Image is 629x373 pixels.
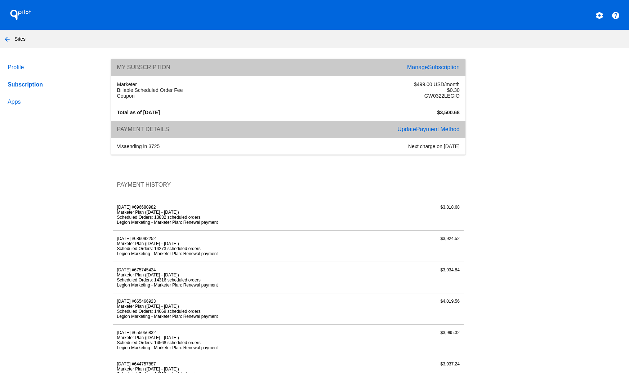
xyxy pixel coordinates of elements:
div: $3,934.84 [347,267,464,288]
div: $3,818.68 [347,205,464,225]
div: GW0322LEGIO [288,93,464,99]
li: Scheduled Orders: 14669 scheduled orders [117,309,343,314]
li: Scheduled Orders: 14568 scheduled orders [117,340,343,345]
div: [DATE] #655056832 [113,330,347,350]
span: visa [117,143,127,149]
h1: QPilot [6,8,35,22]
mat-icon: help [611,11,620,20]
li: Legion Marketing - Marketer Plan: Renewal payment [117,314,343,319]
span: Payment Details [117,126,169,132]
li: Marketer Plan ([DATE] - [DATE]) [117,272,343,277]
div: Billable Scheduled Order Fee [113,87,288,93]
li: Legion Marketing - Marketer Plan: Renewal payment [117,345,343,350]
li: Scheduled Orders: 14316 scheduled orders [117,277,343,283]
li: Legion Marketing - Marketer Plan: Renewal payment [117,220,343,225]
a: Profile [6,59,99,76]
a: UpdatePayment Method [397,126,460,132]
a: Apps [6,93,99,111]
div: Next charge on [DATE] [288,143,464,149]
li: Marketer Plan ([DATE] - [DATE]) [117,367,343,372]
div: [DATE] #686092252 [113,236,347,256]
div: Marketer [113,81,288,87]
div: [DATE] #675745424 [113,267,347,288]
mat-icon: arrow_back [3,35,12,44]
div: $3,995.32 [347,330,464,350]
a: ManageSubscription [407,64,460,70]
div: $0.30 [288,87,464,93]
strong: $3,500.68 [437,110,460,115]
a: Subscription [6,76,99,93]
li: Marketer Plan ([DATE] - [DATE]) [117,241,343,246]
div: $499.00 USD/month [288,81,464,87]
span: Subscription [428,64,460,70]
li: Marketer Plan ([DATE] - [DATE]) [117,210,343,215]
span: Payment Method [416,126,460,132]
li: Marketer Plan ([DATE] - [DATE]) [117,335,343,340]
li: Legion Marketing - Marketer Plan: Renewal payment [117,283,343,288]
div: [DATE] #696680982 [113,205,347,225]
mat-icon: settings [595,11,604,20]
span: Payment History [117,182,171,188]
div: $3,924.52 [347,236,464,256]
li: Scheduled Orders: 14273 scheduled orders [117,246,343,251]
li: Scheduled Orders: 13832 scheduled orders [117,215,343,220]
div: $4,019.56 [347,299,464,319]
strong: Total as of [DATE] [117,110,160,115]
li: Legion Marketing - Marketer Plan: Renewal payment [117,251,343,256]
div: ending in 3725 [113,143,288,149]
div: Coupon [113,93,288,99]
li: Marketer Plan ([DATE] - [DATE]) [117,304,343,309]
span: My Subscription [117,64,170,70]
div: [DATE] #665466923 [113,299,347,319]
